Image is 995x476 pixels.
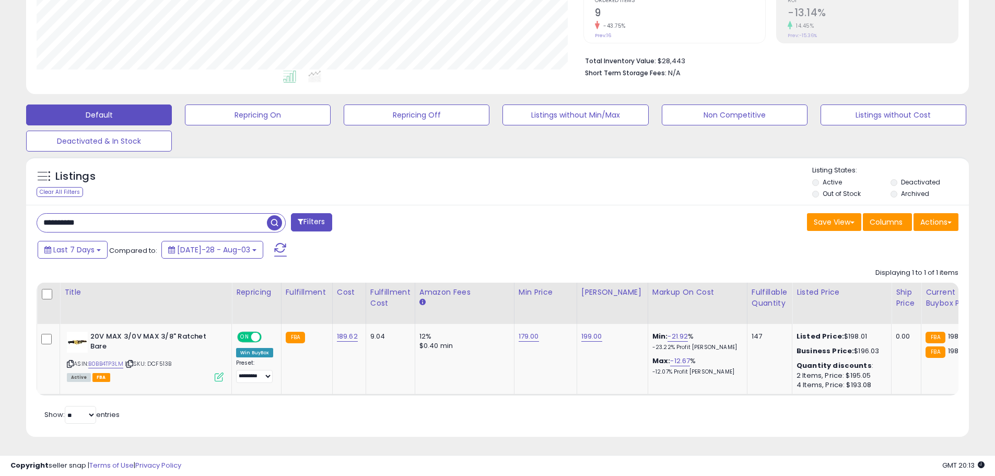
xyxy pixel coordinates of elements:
[37,187,83,197] div: Clear All Filters
[901,178,940,187] label: Deactivated
[109,246,157,256] span: Compared to:
[337,331,358,342] a: 189.62
[595,7,765,21] h2: 9
[419,287,510,298] div: Amazon Fees
[821,105,966,125] button: Listings without Cost
[792,22,814,30] small: 14.45%
[90,332,217,354] b: 20V MAX 3/0V MAX 3/8" Ratchet Bare
[863,213,912,231] button: Columns
[236,287,277,298] div: Repricing
[10,460,49,470] strong: Copyright
[752,332,784,341] div: 147
[652,356,671,366] b: Max:
[38,241,108,259] button: Last 7 Days
[797,361,883,370] div: :
[581,287,643,298] div: [PERSON_NAME]
[652,368,739,376] p: -12.07% Profit [PERSON_NAME]
[926,346,945,358] small: FBA
[44,410,120,420] span: Show: entries
[67,373,91,382] span: All listings currently available for purchase on Amazon
[26,131,172,152] button: Deactivated & In Stock
[812,166,969,176] p: Listing States:
[652,331,668,341] b: Min:
[53,245,95,255] span: Last 7 Days
[370,287,411,309] div: Fulfillment Cost
[797,361,872,370] b: Quantity discounts
[652,356,739,376] div: %
[896,287,917,309] div: Ship Price
[125,359,171,368] span: | SKU: DCF513B
[652,287,743,298] div: Markup on Cost
[870,217,903,227] span: Columns
[797,380,883,390] div: 4 Items, Price: $193.08
[67,332,88,353] img: 31S4qm+NbdL._SL40_.jpg
[585,56,656,65] b: Total Inventory Value:
[823,178,842,187] label: Active
[797,371,883,380] div: 2 Items, Price: $195.05
[519,331,539,342] a: 179.00
[89,460,134,470] a: Terms of Use
[668,68,681,78] span: N/A
[26,105,172,125] button: Default
[55,169,96,184] h5: Listings
[585,54,951,66] li: $28,443
[419,332,506,341] div: 12%
[797,346,854,356] b: Business Price:
[88,359,123,368] a: B0BB4TP3LM
[875,268,958,278] div: Displaying 1 to 1 of 1 items
[948,331,958,341] span: 198
[797,331,844,341] b: Listed Price:
[64,287,227,298] div: Title
[662,105,807,125] button: Non Competitive
[652,344,739,351] p: -23.22% Profit [PERSON_NAME]
[896,332,913,341] div: 0.00
[92,373,110,382] span: FBA
[926,287,979,309] div: Current Buybox Price
[291,213,332,231] button: Filters
[901,189,929,198] label: Archived
[788,32,817,39] small: Prev: -15.36%
[670,356,690,366] a: -12.67
[161,241,263,259] button: [DATE]-28 - Aug-03
[807,213,861,231] button: Save View
[823,189,861,198] label: Out of Stock
[67,332,224,380] div: ASIN:
[10,461,181,471] div: seller snap | |
[668,331,688,342] a: -21.92
[797,287,887,298] div: Listed Price
[344,105,489,125] button: Repricing Off
[948,346,967,356] span: 198.01
[419,341,506,351] div: $0.40 min
[185,105,331,125] button: Repricing On
[942,460,985,470] span: 2025-08-11 20:13 GMT
[135,460,181,470] a: Privacy Policy
[177,245,250,255] span: [DATE]-28 - Aug-03
[370,332,407,341] div: 9.04
[502,105,648,125] button: Listings without Min/Max
[286,287,328,298] div: Fulfillment
[337,287,361,298] div: Cost
[797,346,883,356] div: $196.03
[600,22,626,30] small: -43.75%
[595,32,611,39] small: Prev: 16
[652,332,739,351] div: %
[797,332,883,341] div: $198.01
[914,213,958,231] button: Actions
[926,332,945,343] small: FBA
[236,359,273,383] div: Preset:
[788,7,958,21] h2: -13.14%
[419,298,426,307] small: Amazon Fees.
[260,333,277,342] span: OFF
[286,332,305,343] small: FBA
[238,333,251,342] span: ON
[585,68,666,77] b: Short Term Storage Fees:
[519,287,572,298] div: Min Price
[752,287,788,309] div: Fulfillable Quantity
[581,331,602,342] a: 199.00
[236,348,273,357] div: Win BuyBox
[648,283,747,324] th: The percentage added to the cost of goods (COGS) that forms the calculator for Min & Max prices.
